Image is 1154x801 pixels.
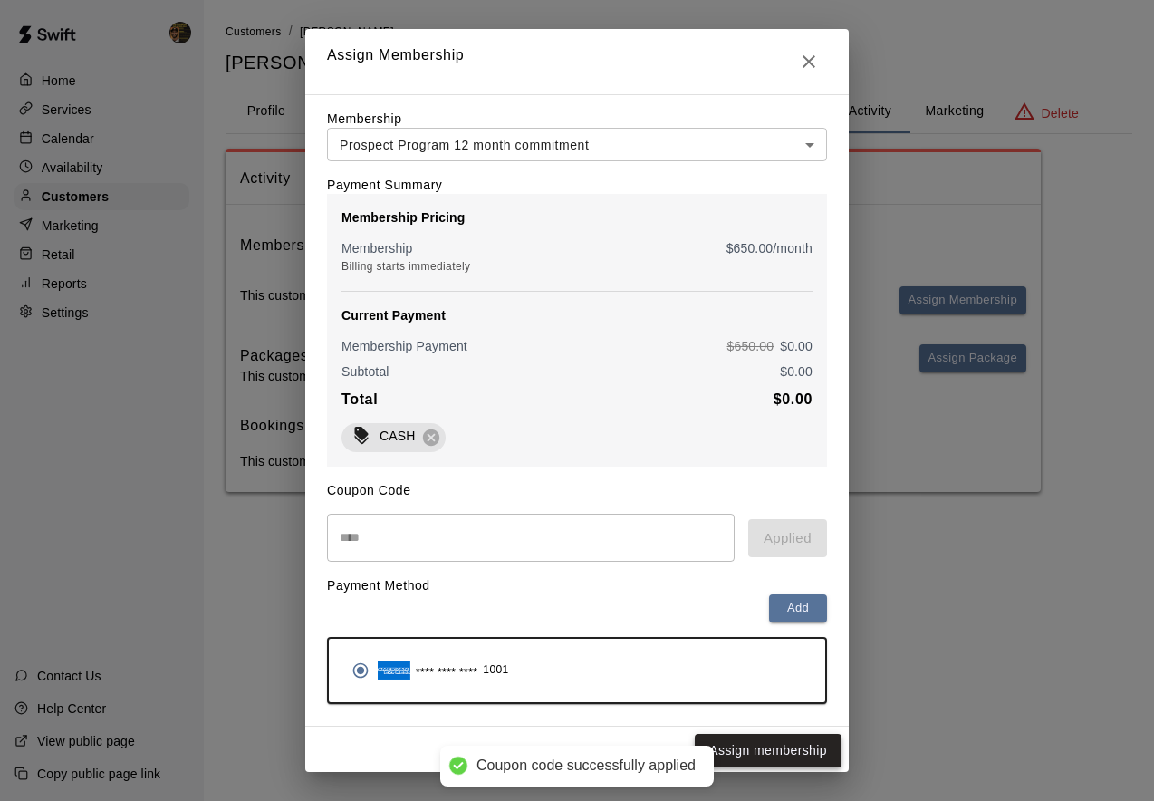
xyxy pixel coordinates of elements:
[695,734,841,767] button: Assign membership
[727,337,774,355] p: $ 650.00
[327,128,827,161] div: Prospect Program 12 month commitment
[780,337,813,355] p: $ 0.00
[380,427,416,445] p: CASH
[341,362,389,381] p: Subtotal
[341,391,378,407] b: Total
[630,737,688,765] button: Cancel
[774,391,813,407] b: $ 0.00
[726,239,813,257] p: $ 650.00 /month
[341,260,470,273] span: Billing starts immediately
[327,578,430,593] label: Payment Method
[791,43,827,80] button: Close
[327,178,442,192] label: Payment Summary
[483,661,508,680] span: 1001
[341,208,813,227] p: Membership Pricing
[780,362,813,381] p: $ 0.00
[341,239,413,257] p: Membership
[327,483,411,497] label: Coupon Code
[305,29,849,94] h2: Assign Membership
[341,423,446,452] div: CASH
[476,757,696,776] div: Coupon code successfully applied
[341,337,467,355] p: Membership Payment
[769,594,827,622] button: Add
[327,111,402,126] label: Membership
[378,661,410,680] img: Credit card brand logo
[341,306,813,324] p: Current Payment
